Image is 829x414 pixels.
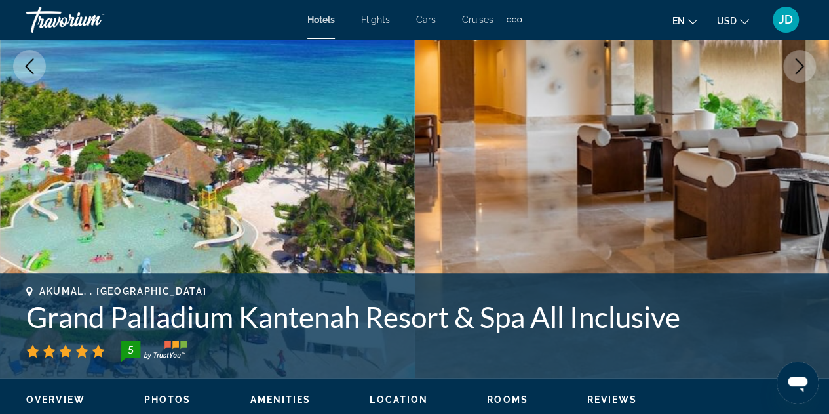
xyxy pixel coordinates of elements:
[39,286,206,297] span: Akumal, , [GEOGRAPHIC_DATA]
[587,394,638,405] span: Reviews
[416,14,436,25] a: Cars
[487,394,528,405] span: Rooms
[370,394,428,405] button: Location
[250,394,311,405] span: Amenities
[26,394,85,405] span: Overview
[121,341,187,362] img: TrustYou guest rating badge
[144,394,191,405] button: Photos
[361,14,390,25] a: Flights
[144,394,191,405] span: Photos
[307,14,335,25] a: Hotels
[26,300,803,334] h1: Grand Palladium Kantenah Resort & Spa All Inclusive
[777,362,819,404] iframe: Button to launch messaging window
[26,394,85,405] button: Overview
[462,14,493,25] a: Cruises
[769,6,803,33] button: User Menu
[26,3,157,37] a: Travorium
[507,9,522,30] button: Extra navigation items
[13,50,46,83] button: Previous image
[587,394,638,405] button: Reviews
[779,13,793,26] span: JD
[672,11,697,30] button: Change language
[672,16,685,26] span: en
[117,342,144,358] div: 5
[487,394,528,405] button: Rooms
[717,11,749,30] button: Change currency
[250,394,311,405] button: Amenities
[717,16,737,26] span: USD
[370,394,428,405] span: Location
[783,50,816,83] button: Next image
